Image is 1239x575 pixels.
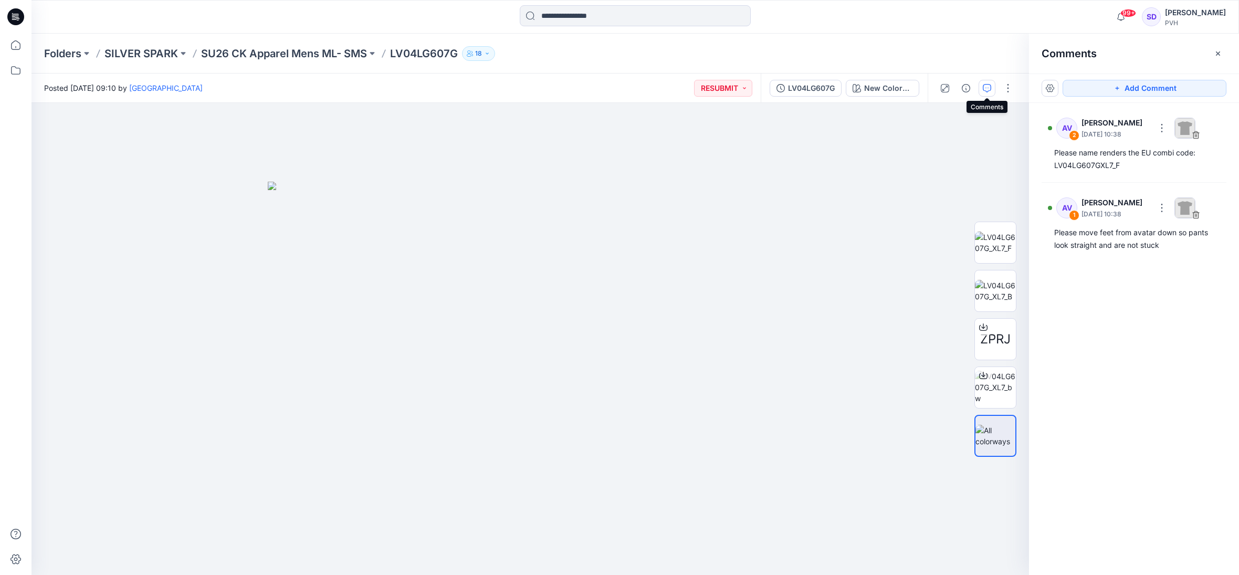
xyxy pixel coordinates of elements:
[846,80,919,97] button: New Colorway
[975,232,1016,254] img: LV04LG607G_XL7_F
[462,46,495,61] button: 18
[44,46,81,61] a: Folders
[975,425,1015,447] img: All colorways
[1063,80,1226,97] button: Add Comment
[1081,209,1149,219] p: [DATE] 10:38
[1165,6,1226,19] div: [PERSON_NAME]
[788,82,835,94] div: LV04LG607G
[958,80,974,97] button: Details
[1081,117,1149,129] p: [PERSON_NAME]
[1142,7,1161,26] div: SD
[1081,129,1149,140] p: [DATE] 10:38
[975,371,1016,404] img: LV04LG607G_XL7_bw
[864,82,912,94] div: New Colorway
[1120,9,1136,17] span: 99+
[1056,197,1077,218] div: AV
[129,83,203,92] a: [GEOGRAPHIC_DATA]
[1069,210,1079,221] div: 1
[475,48,482,59] p: 18
[770,80,842,97] button: LV04LG607G
[975,280,1016,302] img: LV04LG607G_XL7_B
[980,330,1011,349] span: ZPRJ
[201,46,367,61] a: SU26 CK Apparel Mens ML- SMS
[1054,226,1214,252] div: Please move feet from avatar down so pants look straight and are not stuck
[1054,147,1214,172] div: Please name renders the EU combi code: LV04LG607GXL7_F
[1165,19,1226,27] div: PVH
[104,46,178,61] a: SILVER SPARK
[44,82,203,93] span: Posted [DATE] 09:10 by
[1056,118,1077,139] div: AV
[1081,196,1149,209] p: [PERSON_NAME]
[1069,130,1079,141] div: 2
[1042,47,1097,60] h2: Comments
[390,46,458,61] p: LV04LG607G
